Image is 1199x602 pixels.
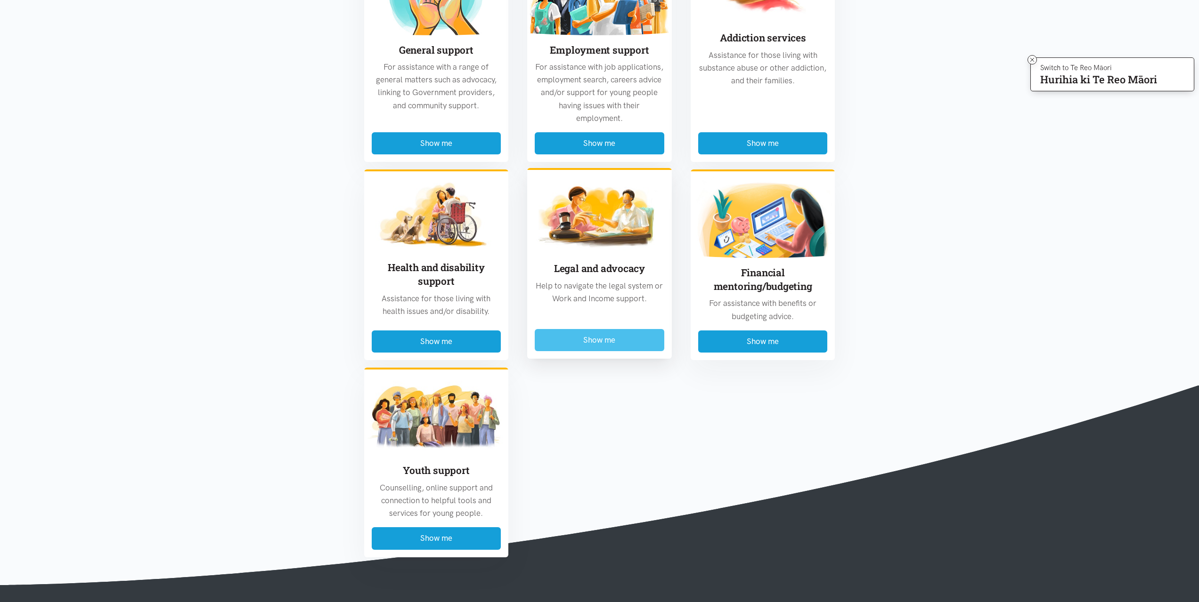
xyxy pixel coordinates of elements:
[372,261,501,289] h3: Health and disability support
[698,330,828,353] button: Show me
[535,132,664,154] button: Show me
[372,292,501,318] p: Assistance for those living with health issues and/or disability.
[1040,75,1157,84] p: Hurihia ki Te Reo Māori
[1040,65,1157,71] p: Switch to Te Reo Māori
[372,132,501,154] button: Show me
[698,132,828,154] button: Show me
[535,329,664,351] button: Show me
[372,61,501,112] p: For assistance with a range of general matters such as advocacy, linking to Government providers,...
[535,43,664,57] h3: Employment support
[372,527,501,549] button: Show me
[372,330,501,353] button: Show me
[698,297,828,322] p: For assistance with benefits or budgeting advice.
[372,482,501,520] p: Counselling, online support and connection to helpful tools and services for young people.
[535,61,664,125] p: For assistance with job applications, employment search, careers advice and/or support for young ...
[535,280,664,305] p: Help to navigate the legal system or Work and Income support.
[698,266,828,294] h3: Financial mentoring/budgeting
[372,43,501,57] h3: General support
[698,31,828,45] h3: Addiction services
[698,49,828,88] p: Assistance for those living with substance abuse or other addiction, and their families.
[535,262,664,275] h3: Legal and advocacy
[372,464,501,477] h3: Youth support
